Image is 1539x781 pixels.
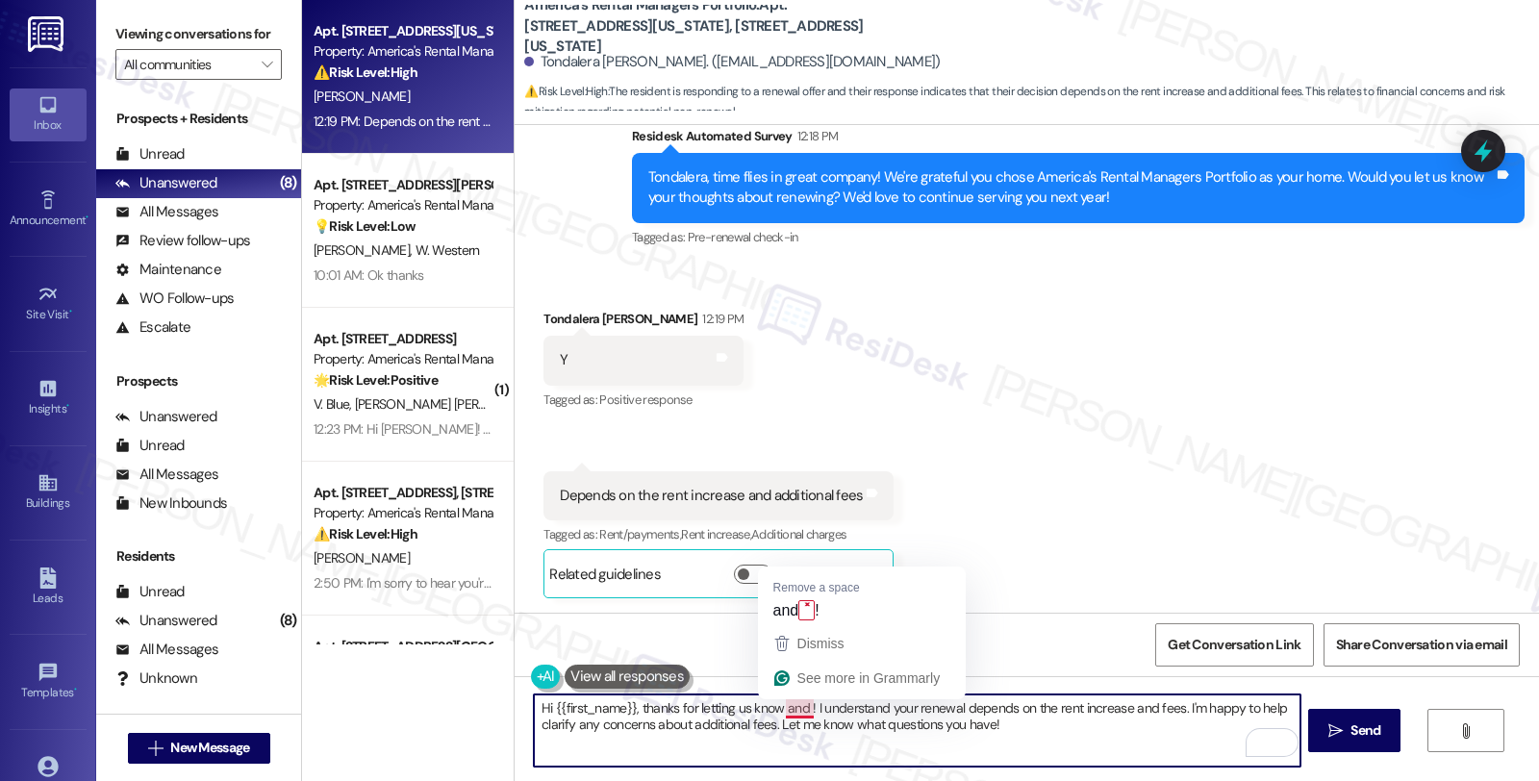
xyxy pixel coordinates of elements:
div: 12:19 PM [697,309,744,329]
span: [PERSON_NAME] [314,241,416,259]
div: Tondalera [PERSON_NAME]. ([EMAIL_ADDRESS][DOMAIN_NAME]) [524,52,940,72]
div: New Inbounds [115,493,227,514]
span: V. Blue [314,395,355,413]
button: Share Conversation via email [1324,623,1520,667]
a: Buildings [10,466,87,518]
strong: 💡 Risk Level: Low [314,217,416,235]
div: Tagged as: [632,223,1525,251]
span: [PERSON_NAME] [314,549,410,567]
strong: 🌟 Risk Level: Positive [314,371,438,389]
span: Get Conversation Link [1168,635,1300,655]
div: Unread [115,436,185,456]
div: Property: America's Rental Managers Portfolio [314,503,492,523]
span: • [86,211,88,224]
span: W. Western [416,241,480,259]
strong: ⚠️ Risk Level: High [314,63,417,81]
div: Unread [115,144,185,164]
a: Leads [10,562,87,614]
span: Pre-renewal check-in [688,229,798,245]
span: Rent increase , [681,526,751,542]
div: All Messages [115,640,218,660]
div: 12:23 PM: Hi [PERSON_NAME]! Please let us know the conditions in case of renewal, do you have any... [314,420,1143,438]
i:  [262,57,272,72]
span: Send [1350,720,1380,741]
span: New Message [170,738,249,758]
span: : The resident is responding to a renewal offer and their response indicates that their decision ... [524,82,1539,123]
strong: ⚠️ Risk Level: High [524,84,607,99]
div: Property: America's Rental Managers Portfolio [314,349,492,369]
div: Prospects + Residents [96,109,301,129]
div: Property: America's Rental Managers Portfolio [314,41,492,62]
div: Apt. [STREET_ADDRESS][GEOGRAPHIC_DATA][STREET_ADDRESS] [314,637,492,657]
span: • [74,683,77,696]
i:  [148,741,163,756]
span: [PERSON_NAME] [314,88,410,105]
div: Unanswered [115,407,217,427]
span: [PERSON_NAME] [PERSON_NAME] [355,395,556,413]
div: Escalate [115,317,190,338]
div: Apt. [STREET_ADDRESS] [314,329,492,349]
div: Residesk Automated Survey [632,126,1525,153]
div: Maintenance [115,260,221,280]
div: Unknown [115,668,197,689]
div: All Messages [115,465,218,485]
div: Unread [115,582,185,602]
span: Positive response [599,391,692,408]
i:  [1328,723,1343,739]
a: Insights • [10,372,87,424]
img: ResiDesk Logo [28,16,67,52]
div: 12:18 PM [793,126,839,146]
div: Tagged as: [543,386,744,414]
span: • [69,305,72,318]
i:  [1458,723,1473,739]
div: 12:19 PM: Depends on the rent increase and additional fees [314,113,641,130]
textarea: To enrich screen reader interactions, please activate Accessibility in Grammarly extension settings [534,694,1299,767]
div: Residents [96,546,301,567]
div: Apt. [STREET_ADDRESS][US_STATE], [STREET_ADDRESS][US_STATE] [314,21,492,41]
div: Unanswered [115,173,217,193]
div: Tondalera [PERSON_NAME] [543,309,744,336]
div: Review follow-ups [115,231,250,251]
label: Show suggestions [780,565,881,585]
div: 10:01 AM: Ok thanks [314,266,424,284]
div: Property: America's Rental Managers Portfolio [314,195,492,215]
a: Inbox [10,88,87,140]
input: All communities [124,49,251,80]
div: (8) [275,606,302,636]
label: Viewing conversations for [115,19,282,49]
button: Send [1308,709,1401,752]
div: Tondalera, time flies in great company! We're grateful you chose America's Rental Managers Portfo... [648,167,1494,209]
span: Share Conversation via email [1336,635,1507,655]
span: Additional charges [751,526,846,542]
div: Apt. [STREET_ADDRESS], [STREET_ADDRESS] [314,483,492,503]
strong: ⚠️ Risk Level: High [314,525,417,542]
div: (8) [275,168,302,198]
div: 2:50 PM: I'm sorry to hear you're having trouble with the application. Could you let me know if y... [314,574,1329,592]
div: Prospects [96,371,301,391]
div: Related guidelines [549,565,661,592]
div: Tagged as: [543,520,894,548]
a: Site Visit • [10,278,87,330]
div: Y [560,350,568,370]
div: Unanswered [115,611,217,631]
div: Apt. [STREET_ADDRESS][PERSON_NAME][PERSON_NAME] [314,175,492,195]
span: • [66,399,69,413]
a: Templates • [10,656,87,708]
button: Get Conversation Link [1155,623,1313,667]
button: New Message [128,733,270,764]
div: WO Follow-ups [115,289,234,309]
span: Rent/payments , [599,526,681,542]
div: All Messages [115,202,218,222]
div: Depends on the rent increase and additional fees [560,486,863,506]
